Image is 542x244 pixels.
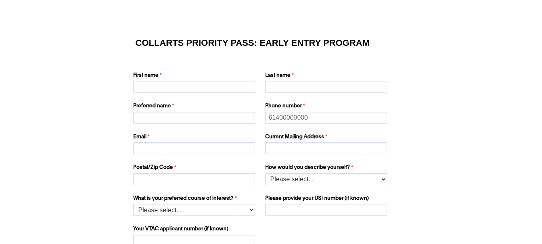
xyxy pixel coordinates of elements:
label: Email [133,133,257,143]
label: Phone number [265,102,389,112]
label: How would you describe yourself? [265,164,389,173]
label: Please provide your USI number (if known) [265,195,389,204]
label: Last name [265,72,389,81]
label: Postal/Zip Code [133,164,257,173]
select: How would you describe yourself? [265,173,387,185]
input: Preferred name [133,112,255,124]
label: Preferred name [133,102,257,112]
input: Postal/Zip Code [133,173,255,185]
label: What is your preferred course of interest? [133,195,257,204]
select: What is your preferred course of interest? [133,204,255,216]
label: First name [133,72,257,81]
label: Your VTAC applicant number (if known) [133,225,257,235]
input: Phone number [265,112,387,124]
input: First name [133,81,255,93]
input: Email [133,142,255,154]
label: Current Mailing Address [265,133,389,143]
input: Please provide your USI number (if known) [265,204,387,216]
h1: COLLARTS PRIORITY PASS: EARLY ENTRY PROGRAM [136,39,407,47]
input: Current Mailing Address [265,142,387,154]
input: Last name [265,81,387,93]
